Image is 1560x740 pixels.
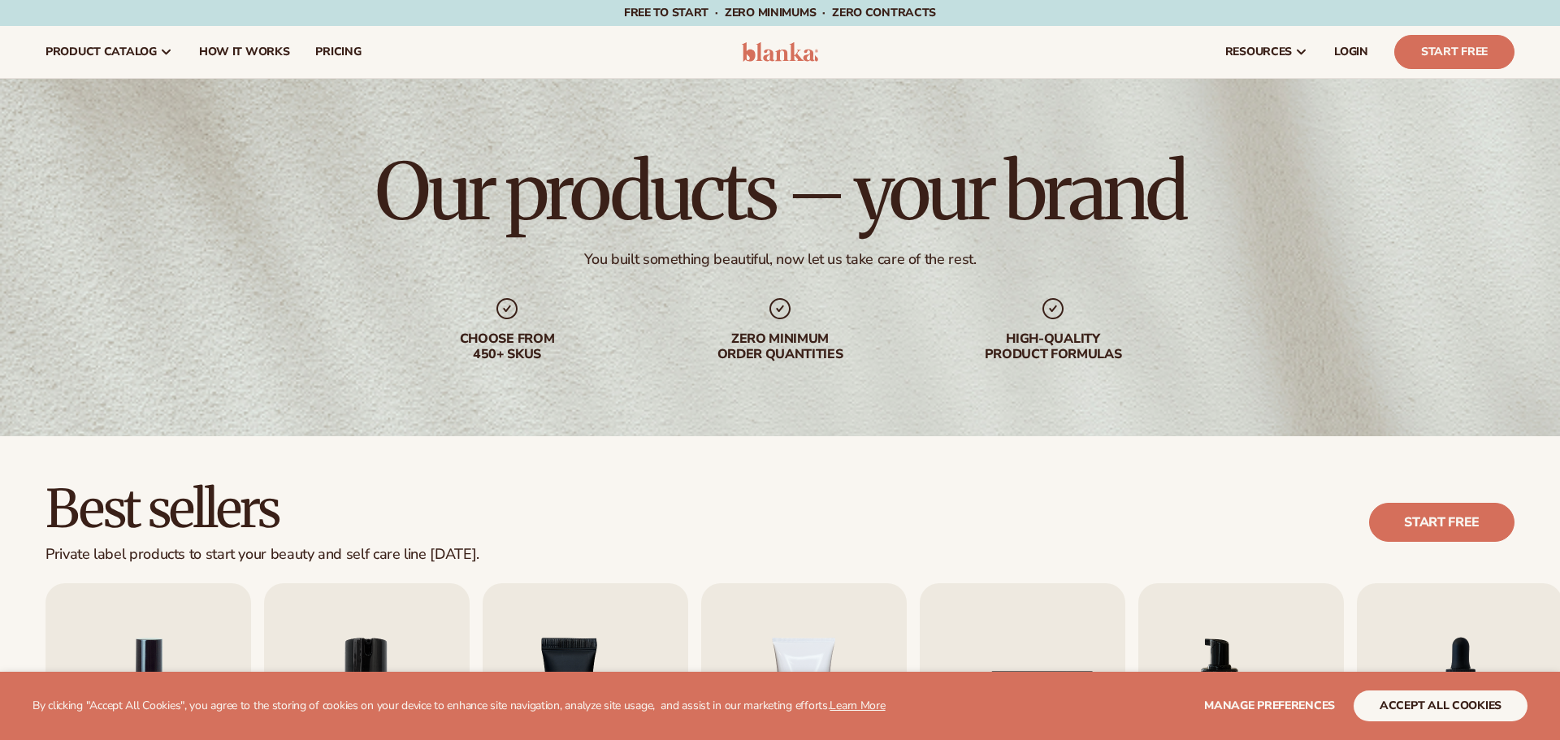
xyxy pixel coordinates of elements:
div: Zero minimum order quantities [676,331,884,362]
span: pricing [315,45,361,58]
a: resources [1212,26,1321,78]
h1: Our products – your brand [375,153,1185,231]
div: High-quality product formulas [949,331,1157,362]
h2: Best sellers [45,482,479,536]
p: By clicking "Accept All Cookies", you agree to the storing of cookies on your device to enhance s... [32,699,886,713]
img: logo [742,42,819,62]
span: Manage preferences [1204,698,1335,713]
span: Free to start · ZERO minimums · ZERO contracts [624,5,936,20]
span: LOGIN [1334,45,1368,58]
a: pricing [302,26,374,78]
div: You built something beautiful, now let us take care of the rest. [584,250,977,269]
a: Learn More [830,698,885,713]
div: Choose from 450+ Skus [403,331,611,362]
span: product catalog [45,45,157,58]
a: LOGIN [1321,26,1381,78]
a: Start free [1369,503,1514,542]
button: Manage preferences [1204,690,1335,721]
a: product catalog [32,26,186,78]
a: Start Free [1394,35,1514,69]
a: How It Works [186,26,303,78]
span: resources [1225,45,1292,58]
button: accept all cookies [1354,690,1527,721]
span: How It Works [199,45,290,58]
div: Private label products to start your beauty and self care line [DATE]. [45,546,479,564]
